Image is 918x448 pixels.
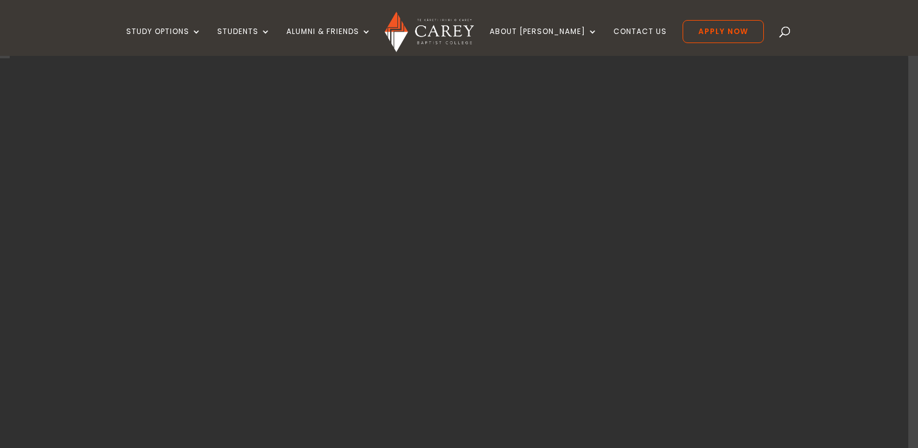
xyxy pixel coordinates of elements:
a: Students [217,27,271,56]
a: About [PERSON_NAME] [490,27,598,56]
a: Apply Now [683,20,764,43]
img: Carey Baptist College [385,12,474,52]
a: Contact Us [613,27,667,56]
a: Alumni & Friends [286,27,371,56]
a: Study Options [126,27,201,56]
